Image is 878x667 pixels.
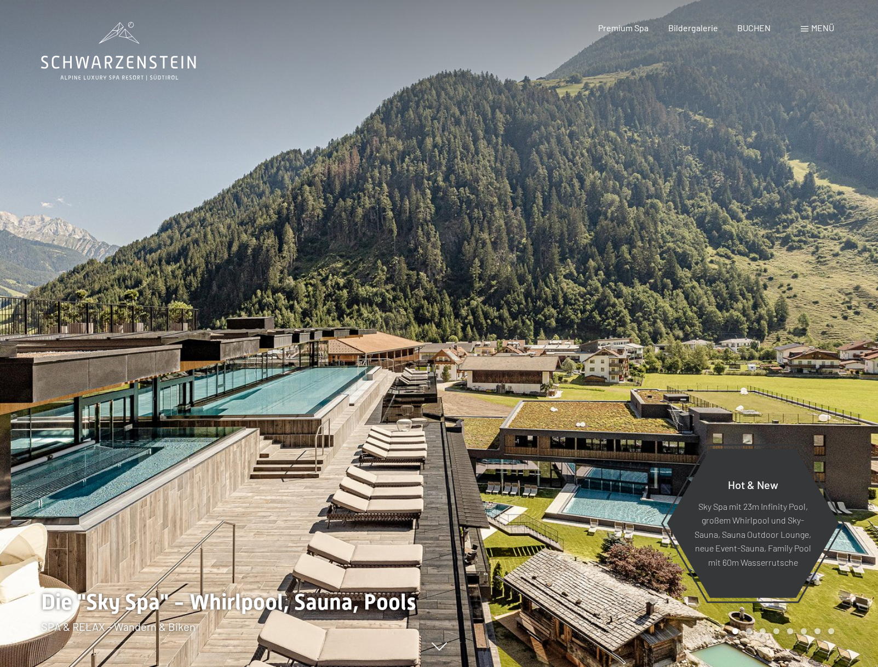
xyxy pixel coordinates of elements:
[668,22,718,33] a: Bildergalerie
[728,478,778,491] span: Hot & New
[828,628,834,634] div: Carousel Page 8
[693,499,812,569] p: Sky Spa mit 23m Infinity Pool, großem Whirlpool und Sky-Sauna, Sauna Outdoor Lounge, neue Event-S...
[598,22,649,33] a: Premium Spa
[811,22,834,33] span: Menü
[666,448,840,599] a: Hot & New Sky Spa mit 23m Infinity Pool, großem Whirlpool und Sky-Sauna, Sauna Outdoor Lounge, ne...
[746,628,752,634] div: Carousel Page 2
[737,22,771,33] a: BUCHEN
[801,628,807,634] div: Carousel Page 6
[773,628,779,634] div: Carousel Page 4
[787,628,793,634] div: Carousel Page 5
[728,628,834,634] div: Carousel Pagination
[732,628,738,634] div: Carousel Page 1 (Current Slide)
[814,628,820,634] div: Carousel Page 7
[760,628,766,634] div: Carousel Page 3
